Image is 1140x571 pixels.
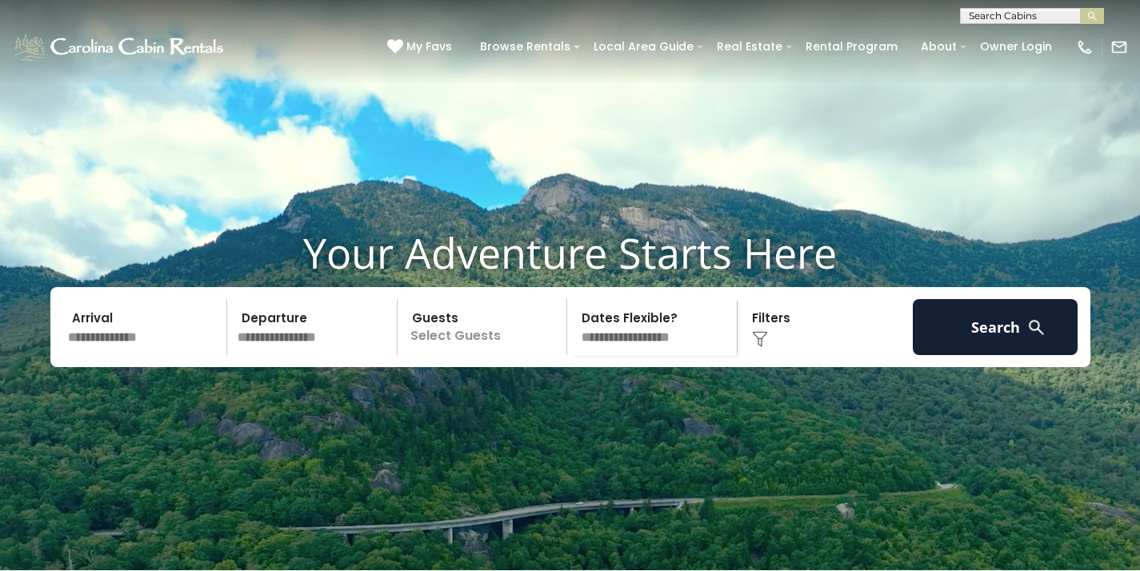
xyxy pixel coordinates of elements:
button: Search [913,299,1078,355]
p: Select Guests [402,299,567,355]
h1: Your Adventure Starts Here [12,228,1128,278]
a: Owner Login [972,34,1060,59]
img: White-1-1-2.png [12,31,228,63]
a: Real Estate [709,34,790,59]
span: My Favs [406,38,452,55]
a: About [913,34,965,59]
a: Browse Rentals [472,34,578,59]
a: My Favs [387,38,456,56]
img: phone-regular-white.png [1076,38,1094,56]
a: Rental Program [798,34,906,59]
a: Local Area Guide [586,34,702,59]
img: mail-regular-white.png [1110,38,1128,56]
img: search-regular-white.png [1026,317,1046,337]
img: filter--v1.png [752,331,768,347]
